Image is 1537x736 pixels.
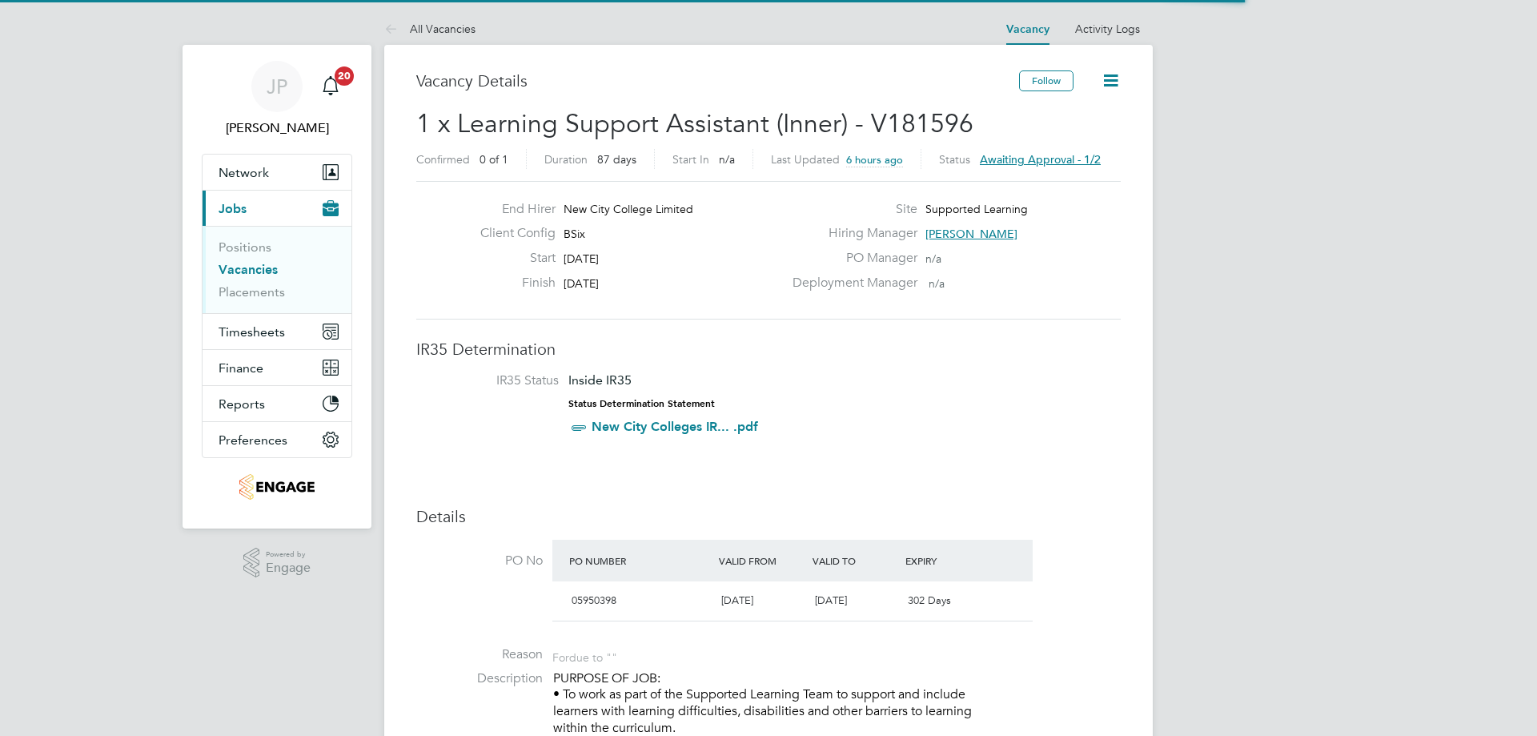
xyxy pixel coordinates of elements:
span: Supported Learning [925,202,1028,216]
span: 302 Days [908,593,951,607]
span: [DATE] [564,276,599,291]
button: Timesheets [203,314,351,349]
label: Description [416,670,543,687]
label: Deployment Manager [783,275,917,292]
h3: Vacancy Details [416,70,1019,91]
h3: Details [416,506,1121,527]
label: End Hirer [468,201,556,218]
a: Positions [219,239,271,255]
label: Confirmed [416,152,470,167]
button: Follow [1019,70,1073,91]
span: Finance [219,360,263,376]
a: Vacancy [1006,22,1049,36]
span: n/a [719,152,735,167]
span: n/a [925,251,941,266]
div: For due to "" [552,646,617,665]
a: 20 [315,61,347,112]
button: Reports [203,386,351,421]
a: Powered byEngage [243,548,311,578]
label: Finish [468,275,556,292]
label: PO Manager [783,250,917,267]
div: Jobs [203,226,351,313]
button: Jobs [203,191,351,226]
label: PO No [416,553,543,569]
span: Reports [219,396,265,412]
span: Timesheets [219,324,285,340]
span: Inside IR35 [568,372,632,388]
h3: IR35 Determination [416,339,1121,360]
a: Placements [219,284,285,300]
label: IR35 Status [432,372,559,389]
span: 1 x Learning Support Assistant (Inner) - V181596 [416,108,973,139]
span: n/a [929,276,945,291]
span: BSix [564,227,585,241]
div: Expiry [901,546,995,575]
label: Client Config [468,225,556,242]
button: Network [203,155,351,190]
span: Engage [266,561,311,575]
nav: Main navigation [183,45,371,529]
span: Powered by [266,548,311,561]
span: 05950398 [572,593,616,607]
label: Start In [672,152,709,167]
a: Activity Logs [1075,22,1140,36]
button: Finance [203,350,351,385]
a: Go to home page [202,474,352,500]
label: Hiring Manager [783,225,917,242]
span: 87 days [597,152,636,167]
span: [DATE] [815,593,847,607]
a: JP[PERSON_NAME] [202,61,352,138]
span: [PERSON_NAME] [925,227,1017,241]
a: New City Colleges IR... .pdf [592,419,758,434]
span: 0 of 1 [480,152,508,167]
img: jambo-logo-retina.png [239,474,314,500]
div: Valid To [809,546,902,575]
span: Jobs [219,201,247,216]
div: PO Number [565,546,715,575]
span: 20 [335,66,354,86]
div: Valid From [715,546,809,575]
a: All Vacancies [384,22,476,36]
span: JP [267,76,287,97]
label: Last Updated [771,152,840,167]
label: Reason [416,646,543,663]
span: [DATE] [721,593,753,607]
span: [DATE] [564,251,599,266]
span: Awaiting approval - 1/2 [980,152,1101,167]
label: Duration [544,152,588,167]
span: James Pedley [202,119,352,138]
a: Vacancies [219,262,278,277]
span: 6 hours ago [846,153,903,167]
button: Preferences [203,422,351,457]
span: Preferences [219,432,287,448]
label: Status [939,152,970,167]
label: Site [783,201,917,218]
label: Start [468,250,556,267]
span: Network [219,165,269,180]
span: New City College Limited [564,202,693,216]
strong: Status Determination Statement [568,398,715,409]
